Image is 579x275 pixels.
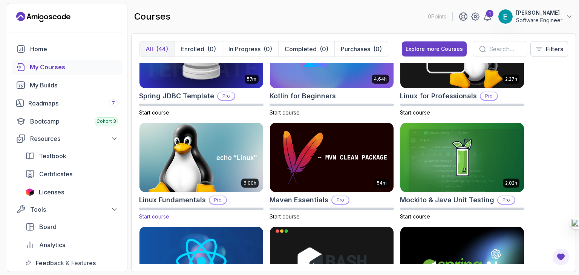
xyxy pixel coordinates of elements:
div: Bootcamp [30,117,118,126]
div: (44) [156,44,168,53]
span: Start course [400,109,430,116]
h2: Linux for Professionals [400,91,477,101]
h2: courses [134,11,170,23]
img: jetbrains icon [25,188,34,196]
p: [PERSON_NAME] [516,9,562,17]
div: Tools [30,205,118,214]
p: Pro [481,92,497,100]
a: courses [12,60,123,75]
p: Filters [546,44,563,53]
p: 57m [247,76,256,82]
img: user profile image [498,9,513,24]
span: Start course [139,213,169,220]
h2: Maven Essentials [270,195,328,205]
p: 6.00h [244,180,256,186]
p: Pro [218,92,234,100]
button: Tools [12,203,123,216]
a: home [12,41,123,57]
span: Cohort 3 [96,118,116,124]
div: (0) [207,44,216,53]
h2: Mockito & Java Unit Testing [400,195,494,205]
h2: Kotlin for Beginners [270,91,336,101]
button: Enrolled(0) [174,41,222,57]
span: Licenses [39,188,64,197]
img: Mockito & Java Unit Testing card [400,123,524,192]
a: 1 [483,12,492,21]
a: board [21,219,123,234]
p: All [146,44,153,53]
p: Completed [285,44,317,53]
p: Purchases [341,44,370,53]
span: Textbook [39,151,66,160]
span: 7 [112,100,115,106]
div: My Courses [30,63,118,72]
h2: Spring JDBC Template [139,91,214,101]
p: 0 Points [428,13,446,20]
p: 2.02h [505,180,517,186]
button: Resources [12,132,123,145]
div: Resources [30,134,118,143]
button: Filters [530,41,568,57]
div: Explore more Courses [406,45,463,53]
div: (0) [263,44,272,53]
div: My Builds [30,81,118,90]
p: Software Engineer [516,17,562,24]
span: Start course [270,109,300,116]
span: Board [39,222,57,231]
p: Pro [210,196,226,204]
button: Open Feedback Button [552,248,570,266]
button: Explore more Courses [402,41,467,57]
span: Start course [270,213,300,220]
img: Maven Essentials card [270,123,394,192]
p: 54m [377,180,387,186]
a: textbook [21,148,123,163]
input: Search... [489,44,521,53]
img: Linux Fundamentals card [136,121,266,194]
button: In Progress(0) [222,41,278,57]
p: Pro [498,196,515,204]
div: Home [30,44,118,53]
div: Roadmaps [28,99,118,108]
a: builds [12,78,123,93]
span: Certificates [39,170,72,179]
a: analytics [21,237,123,252]
p: Pro [332,196,349,204]
button: Completed(0) [278,41,334,57]
div: 1 [486,10,493,17]
div: (0) [373,44,382,53]
span: Feedback & Features [36,258,96,267]
p: 4.64h [374,76,387,82]
p: 2.27h [505,76,517,82]
span: Start course [400,213,430,220]
p: In Progress [228,44,260,53]
a: bootcamp [12,114,123,129]
button: Purchases(0) [334,41,388,57]
span: Start course [139,109,169,116]
button: user profile image[PERSON_NAME]Software Engineer [498,9,573,24]
a: Landing page [16,11,70,23]
a: certificates [21,167,123,182]
div: (0) [320,44,328,53]
a: feedback [21,255,123,270]
button: All(44) [139,41,174,57]
h2: Linux Fundamentals [139,195,206,205]
p: Enrolled [181,44,204,53]
a: roadmaps [12,96,123,111]
span: Analytics [39,240,65,249]
a: licenses [21,185,123,200]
